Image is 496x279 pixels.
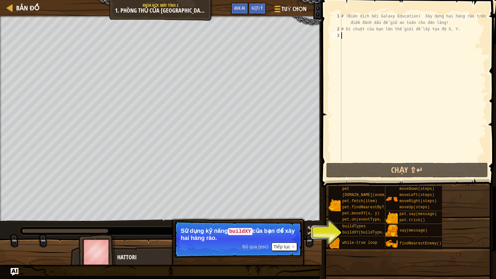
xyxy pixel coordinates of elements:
[342,224,366,229] span: buildTypes
[399,199,437,203] span: moveRight(steps)
[328,237,341,249] img: portrait.png
[328,199,341,211] img: portrait.png
[342,205,405,210] span: pet.findNearestByType(type)
[326,163,488,178] button: Chạy ⇧↵
[242,244,268,249] span: Bỏ qua (esc)
[181,228,295,241] p: Sử dụng kỹ năng của bạn để xây hai hàng rào.
[399,205,430,210] span: moveUp(steps)
[272,243,297,251] button: Tiếp tục
[117,253,245,262] div: Hattori
[386,193,398,205] img: portrait.png
[342,211,379,216] span: pet.moveXY(x, y)
[386,212,398,224] img: portrait.png
[305,225,318,238] button: Bật tắt chế độ toàn màn hình
[331,26,341,32] div: 2
[342,217,403,222] span: pet.on(eventType, handler)
[234,5,245,11] span: Ask AI
[342,230,398,235] span: buildXY(buildType, x, y)
[342,193,389,197] span: [DOMAIN_NAME](enemy)
[399,193,434,197] span: moveLeft(steps)
[342,199,377,203] span: pet.fetch(item)
[331,13,341,26] div: 1
[399,218,425,222] span: pet.trick()
[399,187,434,191] span: moveDown(steps)
[331,32,341,39] div: 3
[386,238,398,250] img: portrait.png
[282,5,306,13] span: Tuỳ chọn
[399,241,441,246] span: findNearestEnemy()
[328,224,341,236] img: portrait.png
[78,234,116,270] img: thang_avatar_frame.png
[11,268,18,276] button: Ask AI
[13,4,39,12] a: Bản đồ
[386,225,398,237] img: portrait.png
[228,228,253,235] code: buildXY
[252,5,263,11] span: Gợi ý
[342,187,349,191] span: pet
[399,228,427,233] span: say(message)
[399,212,437,216] span: pet.say(message)
[231,3,248,15] button: Ask AI
[342,241,377,245] span: while-true loop
[16,4,39,12] span: Bản đồ
[269,3,310,18] button: Tuỳ chọn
